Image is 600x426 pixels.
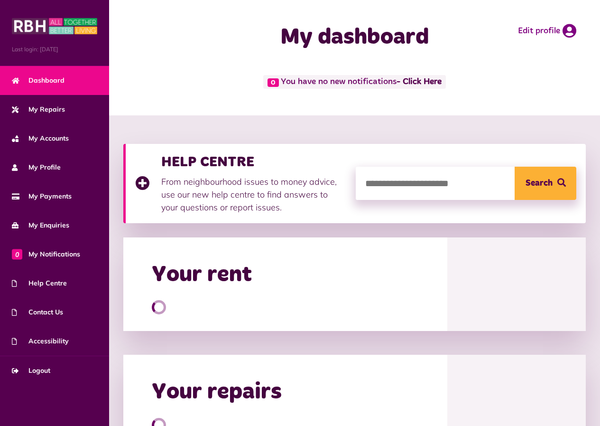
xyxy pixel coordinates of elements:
span: My Notifications [12,249,80,259]
span: Search [526,167,553,200]
span: My Enquiries [12,220,69,230]
span: 0 [12,249,22,259]
h2: Your repairs [152,379,282,406]
span: You have no new notifications [263,75,446,89]
h2: Your rent [152,261,252,289]
p: From neighbourhood issues to money advice, use our new help centre to find answers to your questi... [161,175,346,214]
button: Search [515,167,576,200]
span: Accessibility [12,336,69,346]
h3: HELP CENTRE [161,153,346,170]
span: Help Centre [12,278,67,288]
span: Last login: [DATE] [12,45,97,54]
span: My Profile [12,162,61,172]
span: My Payments [12,191,72,201]
span: My Accounts [12,133,69,143]
img: MyRBH [12,17,97,36]
h1: My dashboard [241,24,468,51]
span: My Repairs [12,104,65,114]
span: 0 [268,78,279,87]
span: Logout [12,366,50,376]
a: Edit profile [518,24,576,38]
span: Dashboard [12,76,65,85]
a: - Click Here [397,78,442,86]
span: Contact Us [12,307,63,317]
